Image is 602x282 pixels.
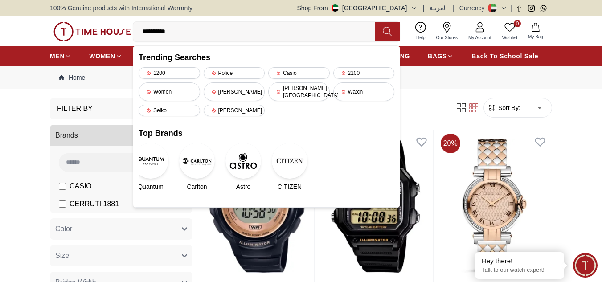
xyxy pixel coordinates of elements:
a: AstroAstro [231,143,255,191]
button: Color [50,218,192,240]
span: Size [55,250,69,261]
span: Color [55,224,72,234]
div: Police [204,67,265,79]
a: CITIZENCITIZEN [278,143,302,191]
img: CITIZEN [272,143,307,179]
span: My Bag [524,33,547,40]
span: Carlton [187,182,207,191]
a: 0Wishlist [497,20,523,43]
span: Back To School Sale [471,52,538,61]
span: | [452,4,454,12]
div: Seiko [139,105,200,116]
img: Carlton [179,143,215,179]
nav: Breadcrumb [50,66,552,89]
input: CERRUTI 1881 [59,200,66,208]
span: CASIO [70,181,92,192]
span: Help [413,34,429,41]
a: Instagram [528,5,535,12]
h2: Trending Searches [139,51,394,64]
span: | [511,4,512,12]
h2: Top Brands [139,127,394,139]
span: Quantum [138,182,164,191]
div: [PERSON_NAME] [204,105,265,116]
div: Hey there! [482,257,557,266]
div: [PERSON_NAME][GEOGRAPHIC_DATA] [268,82,330,101]
div: Currency [459,4,488,12]
button: Size [50,245,192,266]
a: Help [411,20,431,43]
div: Chat Widget [573,253,598,278]
span: CERRUTI 1881 [70,199,119,209]
div: Women [139,82,200,101]
div: 1200 [139,67,200,79]
button: Shop From[GEOGRAPHIC_DATA] [297,4,418,12]
h3: Filter By [57,103,93,114]
span: 20 % [441,134,460,153]
span: BAGS [428,52,447,61]
span: Sort By: [496,103,520,112]
a: Facebook [516,5,523,12]
span: Wishlist [499,34,521,41]
span: 100% Genuine products with International Warranty [50,4,192,12]
span: Astro [236,182,251,191]
span: 0 [514,20,521,27]
span: Our Stores [433,34,461,41]
div: Watch [333,82,395,101]
img: United Arab Emirates [332,4,339,12]
button: Brands [50,125,192,146]
span: My Account [465,34,495,41]
a: MEN [50,48,71,64]
a: WOMEN [89,48,122,64]
div: [PERSON_NAME] [204,82,265,101]
span: | [423,4,425,12]
button: My Bag [523,21,549,42]
img: CERRUTI Women's Analog Pale Dial Watch - CIWLG0012002 [437,130,552,282]
a: BAGS [428,48,454,64]
a: Back To School Sale [471,48,538,64]
p: Talk to our watch expert! [482,266,557,274]
div: 2100 [333,67,395,79]
a: Home [59,73,85,82]
input: CASIO [59,183,66,190]
div: Casio [268,67,330,79]
a: Whatsapp [540,5,547,12]
img: Astro [225,143,261,179]
span: WOMEN [89,52,115,61]
a: Our Stores [431,20,463,43]
button: Sort By: [487,103,520,112]
img: ... [53,22,131,41]
span: MEN [50,52,65,61]
span: CITIZEN [278,182,302,191]
a: QuantumQuantum [139,143,163,191]
a: CarltonCarlton [185,143,209,191]
button: العربية [430,4,447,12]
img: Quantum [133,143,168,179]
span: Brands [55,130,78,141]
